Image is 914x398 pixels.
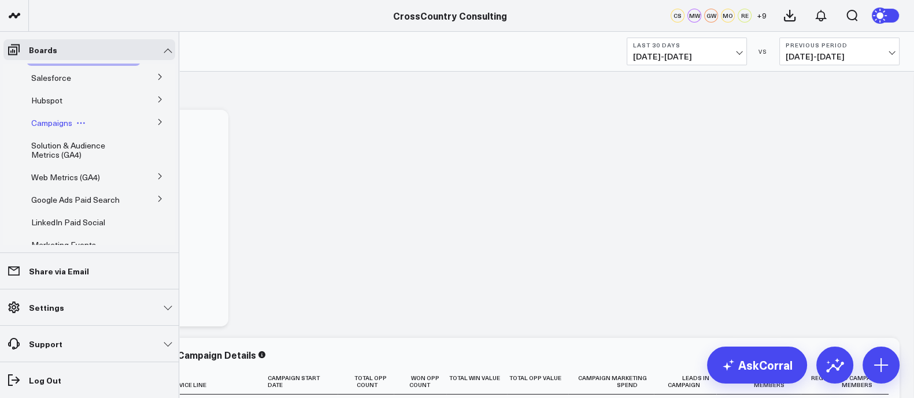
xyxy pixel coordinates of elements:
span: Salesforce [31,72,71,83]
div: RE [738,9,752,23]
th: Total Opp Value [507,369,568,395]
div: CS [671,9,684,23]
a: Log Out [3,370,175,390]
p: Log Out [29,375,61,385]
b: Previous Period [786,42,893,49]
th: Total Opp Count [338,369,394,395]
th: Leads In Campaign [654,369,716,395]
th: Campaign Start Date [268,369,338,395]
th: Won Opp Count [394,369,446,395]
div: MO [721,9,735,23]
a: Campaigns [31,118,72,128]
th: Total Win Value [446,369,507,395]
a: Solution & Audience Metrics (GA4) [31,141,127,159]
a: Web Metrics (GA4) [31,173,100,182]
button: Last 30 Days[DATE]-[DATE] [627,38,747,65]
p: Share via Email [29,266,89,276]
span: Web Metrics (GA4) [31,172,100,183]
span: [DATE] - [DATE] [786,52,893,61]
span: Solution & Audience Metrics (GA4) [31,140,105,160]
span: Google Ads Paid Search [31,194,120,205]
span: Marketing Events [31,239,96,250]
th: Service Line [168,369,268,395]
span: + 9 [757,12,767,20]
a: CrossCountry Consulting [393,9,507,22]
a: AskCorral [707,347,807,384]
p: Settings [29,303,64,312]
span: Hubspot [31,95,62,106]
a: Marketing Events [31,240,96,250]
div: GW [704,9,718,23]
p: Support [29,339,62,348]
a: Salesforce [31,73,71,83]
button: +9 [754,9,768,23]
th: Campaign Marketing Spend [568,369,654,395]
p: Boards [29,45,57,54]
div: MW [687,9,701,23]
div: VS [753,48,774,55]
b: Last 30 Days [633,42,741,49]
span: LinkedIn Paid Social [31,217,105,228]
span: [DATE] - [DATE] [633,52,741,61]
a: LinkedIn Paid Social [31,218,105,227]
a: Google Ads Paid Search [31,195,120,204]
button: Previous Period[DATE]-[DATE] [779,38,900,65]
a: Hubspot [31,96,62,105]
span: Campaigns [31,117,72,128]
